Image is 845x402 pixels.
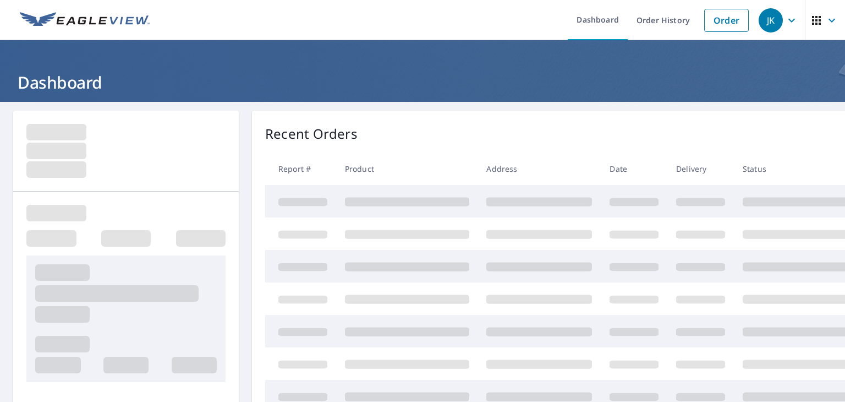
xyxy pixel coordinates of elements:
p: Recent Orders [265,124,358,144]
th: Product [336,153,478,185]
th: Delivery [667,153,734,185]
th: Report # [265,153,336,185]
img: EV Logo [20,12,150,29]
h1: Dashboard [13,71,832,94]
div: JK [759,8,783,32]
th: Date [601,153,667,185]
th: Address [478,153,601,185]
a: Order [704,9,749,32]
